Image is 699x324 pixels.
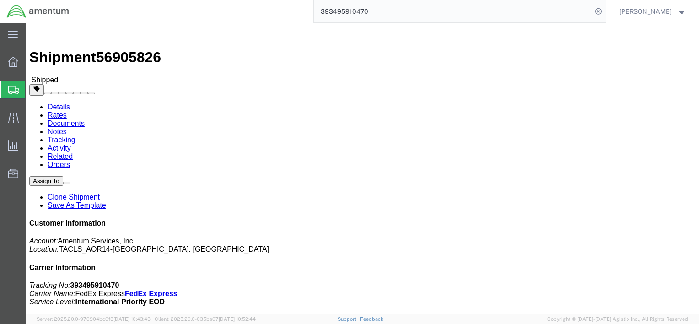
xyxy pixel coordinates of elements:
span: Isabel Hermosillo [619,6,672,16]
span: [DATE] 10:52:44 [219,316,256,322]
span: Server: 2025.20.0-970904bc0f3 [37,316,151,322]
img: logo [6,5,70,18]
span: Client: 2025.20.0-035ba07 [155,316,256,322]
a: Feedback [360,316,383,322]
iframe: FS Legacy Container [26,23,699,314]
button: [PERSON_NAME] [619,6,687,17]
span: Copyright © [DATE]-[DATE] Agistix Inc., All Rights Reserved [547,315,688,323]
span: [DATE] 10:43:43 [113,316,151,322]
a: Support [338,316,360,322]
input: Search for shipment number, reference number [314,0,592,22]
